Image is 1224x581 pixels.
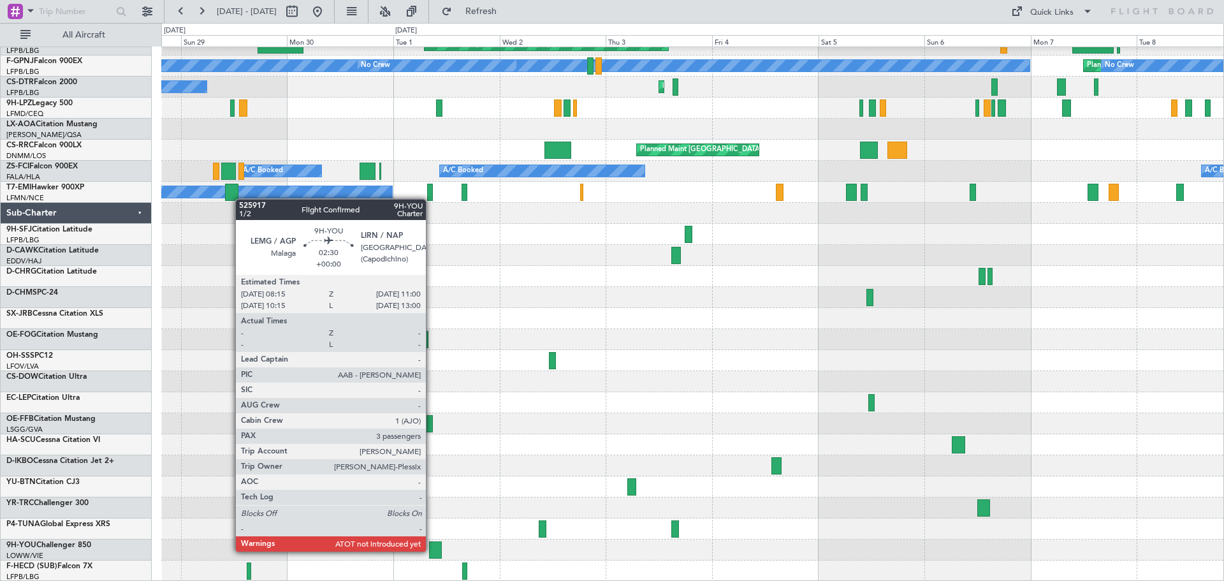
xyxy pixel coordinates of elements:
div: Quick Links [1030,6,1074,19]
span: All Aircraft [33,31,135,40]
span: OE-FFB [6,415,34,423]
a: LSGG/GVA [6,425,43,434]
a: EDDV/HAJ [6,256,41,266]
button: All Aircraft [14,25,138,45]
a: 9H-LPZLegacy 500 [6,99,73,107]
span: SX-JRB [6,310,33,318]
a: CS-RRCFalcon 900LX [6,142,82,149]
a: CS-DTRFalcon 2000 [6,78,77,86]
a: 9H-SFJCitation Latitude [6,226,92,233]
a: YR-TRCChallenger 300 [6,499,89,507]
span: D-CHRG [6,268,36,276]
span: 9H-SFJ [6,226,32,233]
a: LFPB/LBG [6,88,40,98]
a: OH-SSSPC12 [6,352,53,360]
div: Wed 2 [500,35,606,47]
span: CS-DOW [6,373,38,381]
a: DNMM/LOS [6,151,46,161]
a: D-IKBOCessna Citation Jet 2+ [6,457,114,465]
span: HA-SCU [6,436,36,444]
div: No Crew [361,56,390,75]
span: F-GPNJ [6,57,34,65]
a: [PERSON_NAME]/QSA [6,130,82,140]
span: ZS-FCI [6,163,29,170]
a: LOWW/VIE [6,551,43,561]
div: Tue 1 [393,35,500,47]
button: Quick Links [1005,1,1099,22]
a: ZS-FCIFalcon 900EX [6,163,78,170]
div: Mon 30 [287,35,393,47]
input: Trip Number [39,2,112,21]
div: No Crew [1105,56,1134,75]
div: [DATE] [395,26,417,36]
a: LX-AOACitation Mustang [6,121,98,128]
div: A/C Booked [243,161,283,180]
span: OH-SSS [6,352,34,360]
div: Mon 7 [1031,35,1137,47]
span: 9H-LPZ [6,99,32,107]
a: T7-EMIHawker 900XP [6,184,84,191]
div: Fri 4 [712,35,819,47]
span: D-CHMS [6,289,37,297]
span: D-CAWK [6,247,38,254]
a: YU-BTNCitation CJ3 [6,478,80,486]
span: CS-RRC [6,142,34,149]
span: 9H-YOU [6,541,36,549]
a: OE-FFBCitation Mustang [6,415,96,423]
span: F-HECD (SUB) [6,563,57,570]
a: F-GPNJFalcon 900EX [6,57,82,65]
a: F-HECD (SUB)Falcon 7X [6,563,92,570]
span: LX-AOA [6,121,36,128]
span: T7-EMI [6,184,31,191]
a: D-CAWKCitation Latitude [6,247,99,254]
a: HA-SCUCessna Citation VI [6,436,100,444]
div: [DATE] [164,26,186,36]
a: 9H-YOUChallenger 850 [6,541,91,549]
a: LFPB/LBG [6,67,40,77]
span: YR-TRC [6,499,34,507]
span: CS-DTR [6,78,34,86]
a: D-CHMSPC-24 [6,289,58,297]
a: LFMD/CEQ [6,109,43,119]
span: EC-LEP [6,394,31,402]
div: Sat 5 [819,35,925,47]
span: P4-TUNA [6,520,40,528]
a: P4-TUNAGlobal Express XRS [6,520,110,528]
a: D-CHRGCitation Latitude [6,268,97,276]
div: Sun 29 [181,35,288,47]
span: Refresh [455,7,508,16]
a: OE-FOGCitation Mustang [6,331,98,339]
span: [DATE] - [DATE] [217,6,277,17]
div: Planned Maint Sofia [662,77,727,96]
a: LFMN/NCE [6,193,44,203]
div: Sun 6 [924,35,1031,47]
div: A/C Booked [443,161,483,180]
span: D-IKBO [6,457,33,465]
span: YU-BTN [6,478,36,486]
a: LFPB/LBG [6,235,40,245]
a: EC-LEPCitation Ultra [6,394,80,402]
button: Refresh [435,1,512,22]
span: OE-FOG [6,331,36,339]
a: SX-JRBCessna Citation XLS [6,310,103,318]
a: FALA/HLA [6,172,40,182]
div: Thu 3 [606,35,712,47]
a: LFPB/LBG [6,46,40,55]
div: Planned Maint [GEOGRAPHIC_DATA] ([GEOGRAPHIC_DATA]) [640,140,841,159]
a: LFOV/LVA [6,362,39,371]
a: CS-DOWCitation Ultra [6,373,87,381]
